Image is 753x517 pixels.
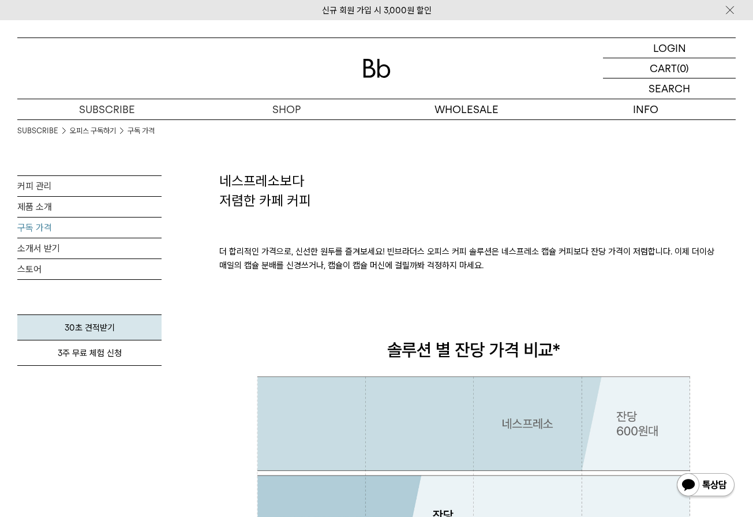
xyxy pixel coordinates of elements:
h2: 네스프레소보다 저렴한 카페 커피 [219,171,736,210]
a: SHOP [197,99,376,119]
a: 소개서 받기 [17,238,162,258]
a: 구독 가격 [17,218,162,238]
p: LOGIN [653,38,686,58]
img: 카카오톡 채널 1:1 채팅 버튼 [676,472,736,500]
p: (0) [677,58,689,78]
a: 커피 관리 [17,176,162,196]
a: 제품 소개 [17,197,162,217]
p: SEARCH [649,78,690,99]
a: 구독 가격 [128,125,155,137]
a: CART (0) [603,58,736,78]
a: LOGIN [603,38,736,58]
a: 30초 견적받기 [17,314,162,340]
p: CART [650,58,677,78]
p: WHOLESALE [377,99,556,119]
p: INFO [556,99,736,119]
p: 더 합리적인 가격으로, 신선한 원두를 즐겨보세요! 빈브라더스 오피스 커피 솔루션은 네스프레소 캡슐 커피보다 잔당 가격이 저렴합니다. 이제 더이상 매일의 캡슐 분배를 신경쓰거나... [219,210,736,307]
a: SUBSCRIBE [17,125,58,137]
a: 신규 회원 가입 시 3,000원 할인 [322,5,432,16]
a: SUBSCRIBE [17,99,197,119]
a: 오피스 구독하기 [70,125,116,137]
a: 3주 무료 체험 신청 [17,340,162,366]
img: 로고 [363,59,391,78]
a: 스토어 [17,259,162,279]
